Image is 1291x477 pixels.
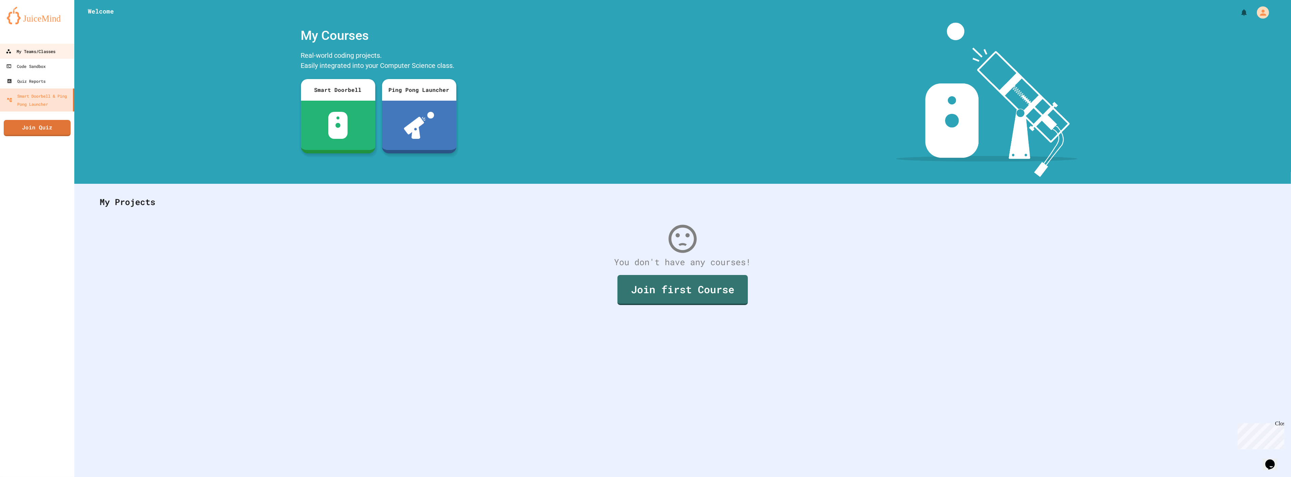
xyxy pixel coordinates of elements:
iframe: chat widget [1263,450,1284,470]
div: Smart Doorbell & Ping Pong Launcher [7,92,70,108]
div: Quiz Reports [7,77,46,85]
div: Smart Doorbell [301,79,375,101]
a: Join first Course [617,275,748,305]
img: banner-image-my-projects.png [896,23,1077,177]
div: My Teams/Classes [6,47,55,56]
div: Ping Pong Launcher [382,79,456,101]
div: Real-world coding projects. Easily integrated into your Computer Science class. [298,49,460,74]
div: My Courses [298,23,460,49]
div: Code Sandbox [6,62,46,70]
a: Join Quiz [4,120,71,136]
iframe: chat widget [1235,421,1284,449]
div: My Projects [93,189,1272,215]
div: My Notifications [1227,7,1250,18]
div: Chat with us now!Close [3,3,47,43]
img: sdb-white.svg [328,112,348,139]
div: You don't have any courses! [93,256,1272,269]
img: logo-orange.svg [7,7,68,24]
div: My Account [1250,5,1271,20]
img: ppl-with-ball.png [404,112,434,139]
